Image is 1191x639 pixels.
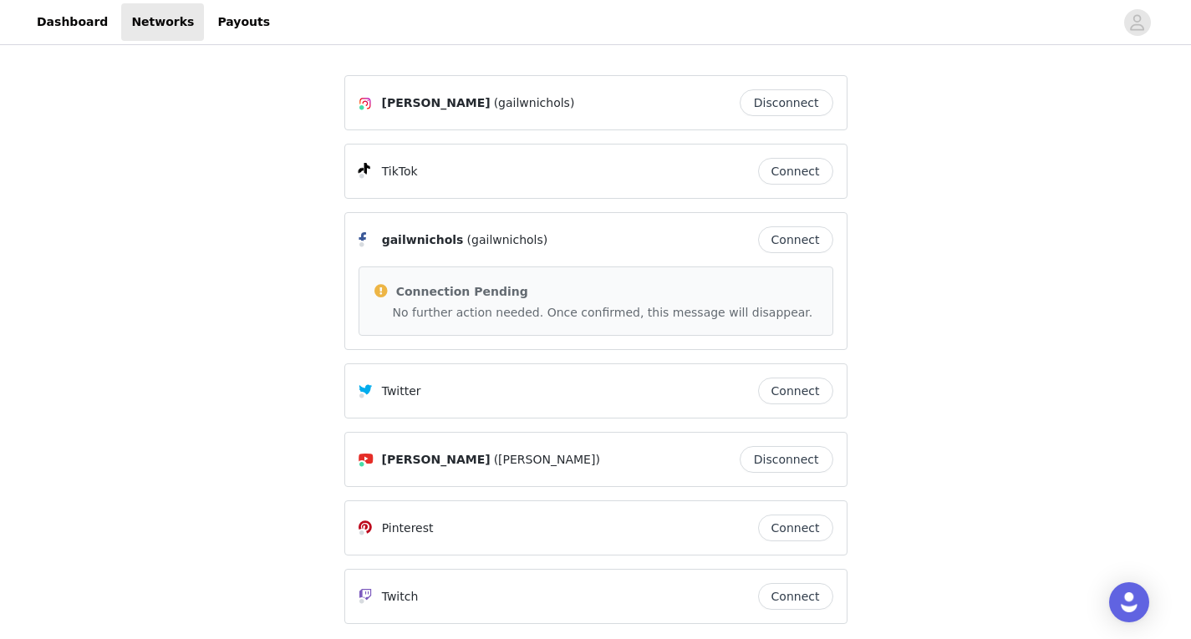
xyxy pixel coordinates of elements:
[382,383,421,400] p: Twitter
[494,94,575,112] span: (gailwnichols)
[382,231,464,249] span: gailwnichols
[467,231,548,249] span: (gailwnichols)
[740,89,833,116] button: Disconnect
[494,451,600,469] span: ([PERSON_NAME])
[1129,9,1145,36] div: avatar
[382,163,418,180] p: TikTok
[27,3,118,41] a: Dashboard
[121,3,204,41] a: Networks
[382,94,491,112] span: [PERSON_NAME]
[758,158,833,185] button: Connect
[758,515,833,541] button: Connect
[758,378,833,404] button: Connect
[359,97,372,110] img: Instagram Icon
[740,446,833,473] button: Disconnect
[382,451,491,469] span: [PERSON_NAME]
[393,304,819,322] p: No further action needed. Once confirmed, this message will disappear.
[758,226,833,253] button: Connect
[396,285,528,298] span: Connection Pending
[382,520,434,537] p: Pinterest
[207,3,280,41] a: Payouts
[1109,582,1149,622] div: Open Intercom Messenger
[382,588,419,606] p: Twitch
[758,583,833,610] button: Connect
